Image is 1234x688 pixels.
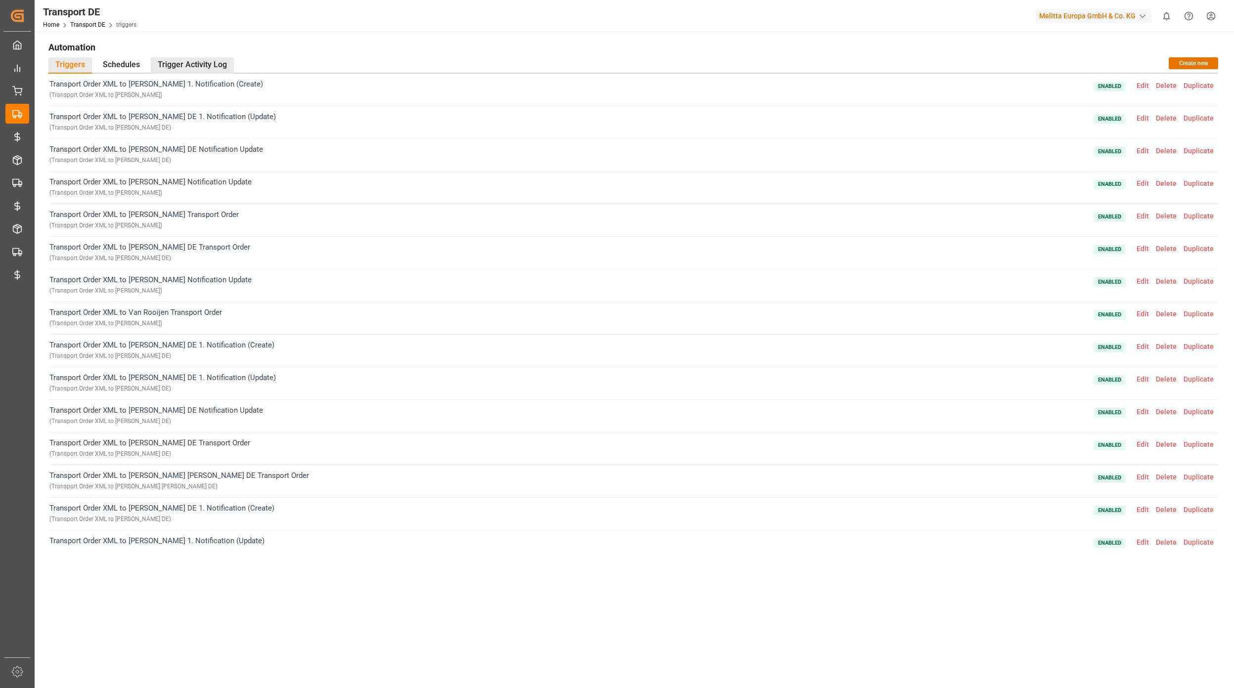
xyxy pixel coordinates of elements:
span: Delete [1152,245,1180,253]
span: Delete [1152,473,1180,481]
span: Edit [1133,147,1152,155]
span: Enabled [1094,114,1126,124]
button: Create new [1169,57,1218,69]
div: ( Transport Order XML to [PERSON_NAME] ) [49,220,239,231]
span: Delete [1152,277,1180,285]
span: Transport Order XML to [PERSON_NAME] DE 1. Notification (Create) [49,340,274,362]
span: Enabled [1094,538,1126,548]
span: Delete [1152,375,1180,383]
span: Transport Order XML to [PERSON_NAME] DE Notification Update [49,144,263,166]
div: ( Transport Order XML to [PERSON_NAME] DE ) [49,383,276,394]
span: Delete [1152,343,1180,350]
span: Duplicate [1180,506,1217,514]
span: Duplicate [1180,440,1217,448]
span: Delete [1152,310,1180,318]
div: Triggers [48,57,92,74]
span: Edit [1133,179,1152,187]
span: Edit [1133,82,1152,89]
span: Duplicate [1180,212,1217,220]
div: ( Transport Order XML to [PERSON_NAME] ) [49,546,264,558]
span: Delete [1152,114,1180,122]
span: Transport Order XML to [PERSON_NAME] DE Notification Update [49,405,263,427]
span: Enabled [1094,506,1126,516]
span: Enabled [1094,212,1126,222]
span: Enabled [1094,408,1126,418]
span: Duplicate [1180,179,1217,187]
span: Enabled [1094,147,1126,157]
span: Delete [1152,147,1180,155]
span: Transport Order XML to [PERSON_NAME] Notification Update [49,176,252,199]
span: Edit [1133,506,1152,514]
div: ( Transport Order XML to [PERSON_NAME] DE ) [49,155,263,166]
span: Edit [1133,245,1152,253]
span: Enabled [1094,440,1126,450]
div: ( Transport Order XML to [PERSON_NAME] DE ) [49,350,274,362]
span: Duplicate [1180,343,1217,350]
span: Duplicate [1180,473,1217,481]
h1: Automation [48,39,1218,55]
span: Transport Order XML to [PERSON_NAME] 1. Notification (Create) [49,79,263,101]
span: Delete [1152,179,1180,187]
span: Transport Order XML to [PERSON_NAME] Notification Update [49,274,252,297]
span: Transport Order XML to [PERSON_NAME] 1. Notification (Update) [49,535,264,558]
a: Home [43,21,59,28]
span: Transport Order XML to [PERSON_NAME] DE Transport Order [49,437,250,460]
button: Help Center [1178,5,1200,27]
div: ( Transport Order XML to [PERSON_NAME] ) [49,89,263,101]
a: Transport DE [70,21,105,28]
span: Delete [1152,538,1180,546]
span: Edit [1133,408,1152,416]
div: Melitta Europa GmbH & Co. KG [1035,9,1151,23]
span: Duplicate [1180,375,1217,383]
div: Trigger Activity Log [151,57,234,74]
span: Edit [1133,114,1152,122]
span: Duplicate [1180,114,1217,122]
span: Transport Order XML to [PERSON_NAME] DE 1. Notification (Update) [49,111,276,133]
span: Duplicate [1180,245,1217,253]
span: Delete [1152,82,1180,89]
button: Melitta Europa GmbH & Co. KG [1035,6,1155,25]
span: Edit [1133,212,1152,220]
span: Transport Order XML to [PERSON_NAME] DE Transport Order [49,242,250,264]
div: ( Transport Order XML to [PERSON_NAME] [PERSON_NAME] DE ) [49,481,309,492]
span: Enabled [1094,82,1126,91]
div: ( Transport Order XML to [PERSON_NAME] ) [49,187,252,199]
div: ( Transport Order XML to [PERSON_NAME] DE ) [49,514,274,525]
span: Transport Order XML to [PERSON_NAME] DE 1. Notification (Update) [49,372,276,394]
span: Enabled [1094,343,1126,352]
div: Transport DE [43,4,136,19]
span: Duplicate [1180,147,1217,155]
span: Enabled [1094,245,1126,255]
span: Delete [1152,408,1180,416]
span: Enabled [1094,375,1126,385]
span: Delete [1152,506,1180,514]
span: Enabled [1094,473,1126,483]
span: Duplicate [1180,310,1217,318]
div: ( Transport Order XML to [PERSON_NAME] ) [49,285,252,297]
span: Edit [1133,343,1152,350]
span: Duplicate [1180,538,1217,546]
span: Enabled [1094,310,1126,320]
span: Edit [1133,310,1152,318]
span: Edit [1133,375,1152,383]
div: Schedules [96,57,147,74]
span: Transport Order XML to [PERSON_NAME] Transport Order [49,209,239,231]
div: ( Transport Order XML to [PERSON_NAME] ) [49,318,222,329]
button: show 0 new notifications [1155,5,1178,27]
span: Enabled [1094,277,1126,287]
div: ( Transport Order XML to [PERSON_NAME] DE ) [49,122,276,133]
span: Duplicate [1180,277,1217,285]
span: Edit [1133,277,1152,285]
span: Transport Order XML to [PERSON_NAME] DE 1. Notification (Create) [49,503,274,525]
span: Duplicate [1180,82,1217,89]
span: Delete [1152,212,1180,220]
span: Enabled [1094,179,1126,189]
span: Delete [1152,440,1180,448]
span: Edit [1133,473,1152,481]
span: Transport Order XML to [PERSON_NAME] [PERSON_NAME] DE Transport Order [49,470,309,492]
span: Duplicate [1180,408,1217,416]
span: Transport Order XML to Van Rooijen Transport Order [49,307,222,329]
div: ( Transport Order XML to [PERSON_NAME] DE ) [49,448,250,460]
div: ( Transport Order XML to [PERSON_NAME] DE ) [49,253,250,264]
div: ( Transport Order XML to [PERSON_NAME] DE ) [49,416,263,427]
